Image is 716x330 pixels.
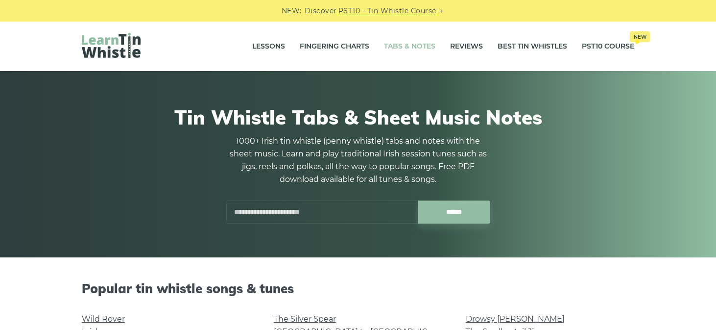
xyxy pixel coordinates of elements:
a: Fingering Charts [300,34,369,59]
h1: Tin Whistle Tabs & Sheet Music Notes [82,105,634,129]
a: Drowsy [PERSON_NAME] [466,314,565,324]
a: Wild Rover [82,314,125,324]
p: 1000+ Irish tin whistle (penny whistle) tabs and notes with the sheet music. Learn and play tradi... [226,135,490,186]
h2: Popular tin whistle songs & tunes [82,281,634,296]
a: Tabs & Notes [384,34,435,59]
a: PST10 CourseNew [582,34,634,59]
a: Lessons [252,34,285,59]
a: Reviews [450,34,483,59]
a: Best Tin Whistles [498,34,567,59]
span: New [630,31,650,42]
img: LearnTinWhistle.com [82,33,141,58]
a: The Silver Spear [274,314,336,324]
